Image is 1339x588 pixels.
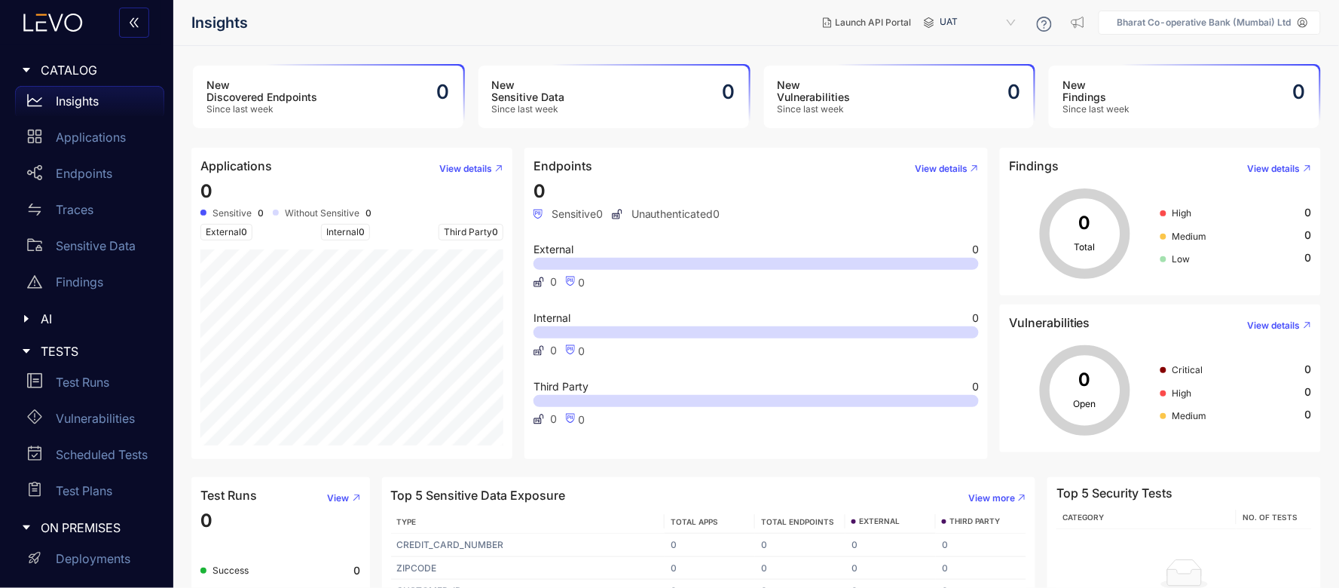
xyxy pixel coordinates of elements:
[56,167,112,180] p: Endpoints
[15,231,164,267] a: Sensitive Data
[972,381,979,392] span: 0
[665,557,755,580] td: 0
[56,203,93,216] p: Traces
[533,208,603,220] span: Sensitive 0
[1305,386,1312,398] span: 0
[206,79,317,103] h3: New Discovered Endpoints
[845,557,936,580] td: 0
[56,484,112,498] p: Test Plans
[1172,231,1207,242] span: Medium
[1293,81,1306,103] h2: 0
[550,345,557,357] span: 0
[845,534,936,557] td: 0
[915,164,968,174] span: View details
[56,275,103,289] p: Findings
[1056,486,1172,500] h4: Top 5 Security Tests
[859,517,900,526] span: EXTERNAL
[723,81,735,103] h2: 0
[665,534,755,557] td: 0
[128,17,140,30] span: double-left
[1236,314,1312,338] button: View details
[200,224,252,240] span: External
[285,208,359,219] span: Without Sensitive
[1248,164,1301,174] span: View details
[755,534,845,557] td: 0
[755,557,845,580] td: 0
[1062,79,1130,103] h3: New Findings
[1062,104,1130,115] span: Since last week
[41,312,152,326] span: AI
[940,11,1019,35] span: UAT
[241,226,247,237] span: 0
[1236,157,1312,181] button: View details
[903,157,979,181] button: View details
[1009,316,1090,329] h4: Vulnerabilities
[956,486,1026,510] button: View more
[1305,207,1312,219] span: 0
[439,224,503,240] span: Third Party
[550,413,557,425] span: 0
[1172,364,1203,375] span: Critical
[41,63,152,77] span: CATALOG
[21,65,32,75] span: caret-right
[200,159,272,173] h4: Applications
[15,367,164,403] a: Test Runs
[533,313,570,323] span: Internal
[1007,81,1020,103] h2: 0
[200,510,212,531] span: 0
[328,493,350,504] span: View
[492,104,565,115] span: Since last week
[778,79,851,103] h3: New Vulnerabilities
[1172,207,1192,219] span: High
[578,413,585,426] span: 0
[492,226,498,237] span: 0
[936,557,1026,580] td: 0
[1062,513,1104,522] span: Category
[1172,253,1191,265] span: Low
[15,194,164,231] a: Traces
[21,314,32,324] span: caret-right
[936,534,1026,557] td: 0
[15,158,164,194] a: Endpoints
[9,303,164,335] div: AI
[1305,229,1312,241] span: 0
[15,544,164,580] a: Deployments
[811,11,924,35] button: Launch API Portal
[533,159,592,173] h4: Endpoints
[1305,409,1312,421] span: 0
[391,534,665,557] td: CREDIT_CARD_NUMBER
[968,493,1015,504] span: View more
[9,335,164,367] div: TESTS
[9,512,164,544] div: ON PREMISES
[578,276,585,289] span: 0
[437,81,450,103] h2: 0
[972,244,979,255] span: 0
[391,557,665,580] td: ZIPCODE
[212,565,249,576] span: Success
[1117,17,1292,28] p: Bharat Co-operative Bank (Mumbai) Ltd
[533,180,546,202] span: 0
[1248,320,1301,331] span: View details
[1305,363,1312,375] span: 0
[1243,513,1298,522] span: No. of Tests
[391,488,566,502] h4: Top 5 Sensitive Data Exposure
[56,130,126,144] p: Applications
[972,313,979,323] span: 0
[761,517,834,526] span: TOTAL ENDPOINTS
[397,517,417,526] span: TYPE
[21,522,32,533] span: caret-right
[200,180,212,202] span: 0
[21,346,32,357] span: caret-right
[56,94,99,108] p: Insights
[27,202,42,217] span: swap
[41,521,152,534] span: ON PREMISES
[612,208,720,220] span: Unauthenticated 0
[212,208,252,219] span: Sensitive
[15,476,164,512] a: Test Plans
[191,14,248,32] span: Insights
[15,439,164,476] a: Scheduled Tests
[1172,410,1207,421] span: Medium
[1009,159,1059,173] h4: Findings
[778,104,851,115] span: Since last week
[533,244,573,255] span: External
